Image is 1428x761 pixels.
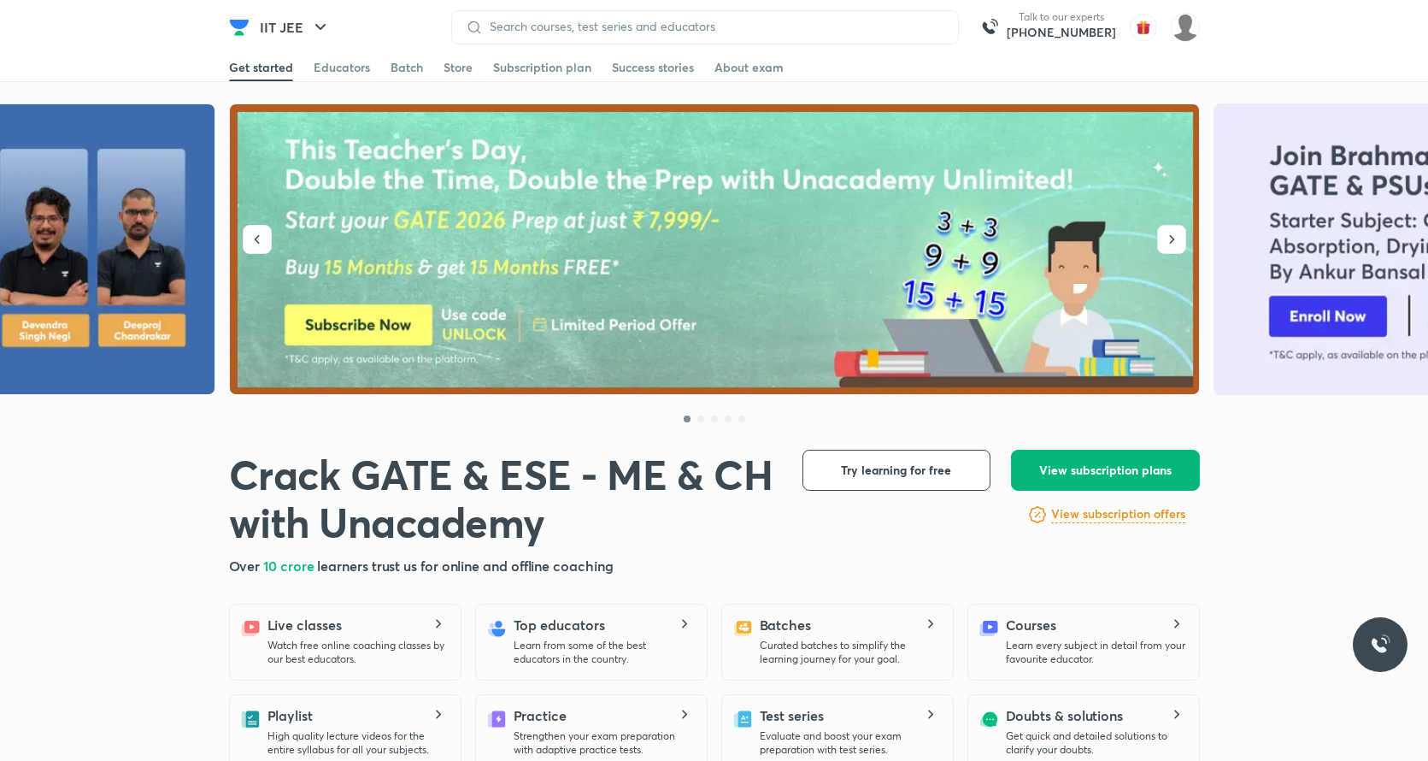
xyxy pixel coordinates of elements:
h6: View subscription offers [1051,505,1185,523]
button: IIT JEE [250,10,341,44]
a: Educators [314,54,370,81]
span: Try learning for free [841,462,951,479]
p: High quality lecture videos for the entire syllabus for all your subjects. [267,729,447,757]
div: Batch [391,59,423,76]
h5: Top educators [514,615,605,635]
p: Learn from some of the best educators in the country. [514,639,693,666]
button: Try learning for free [802,450,990,491]
p: Watch free online coaching classes by our best educators. [267,639,447,666]
img: call-us [973,10,1007,44]
img: avatar [1130,14,1157,41]
span: Over [229,557,264,575]
img: Abdul Ramzeen [1171,13,1200,42]
span: learners trust us for online and offline coaching [317,557,613,575]
h5: Doubts & solutions [1006,705,1124,726]
h5: Practice [514,705,567,726]
a: About exam [714,54,784,81]
a: Get started [229,54,293,81]
span: 10 crore [263,557,317,575]
p: Learn every subject in detail from your favourite educator. [1006,639,1185,666]
a: Store [444,54,473,81]
span: View subscription plans [1039,462,1172,479]
p: Talk to our experts [1007,10,1116,24]
a: Subscription plan [493,54,591,81]
a: View subscription offers [1051,504,1185,525]
div: About exam [714,59,784,76]
a: [PHONE_NUMBER] [1007,24,1116,41]
img: ttu [1370,634,1390,655]
div: Get started [229,59,293,76]
div: Educators [314,59,370,76]
h5: Playlist [267,705,313,726]
img: Company Logo [229,17,250,38]
h5: Live classes [267,615,342,635]
a: Success stories [612,54,694,81]
h5: Courses [1006,615,1056,635]
p: Evaluate and boost your exam preparation with test series. [760,729,939,757]
div: Success stories [612,59,694,76]
div: Store [444,59,473,76]
p: Strengthen your exam preparation with adaptive practice tests. [514,729,693,757]
h1: Crack GATE & ESE - ME & CH with Unacademy [229,450,775,546]
h5: Batches [760,615,811,635]
p: Curated batches to simplify the learning journey for your goal. [760,639,939,666]
p: Get quick and detailed solutions to clarify your doubts. [1006,729,1185,757]
button: View subscription plans [1011,450,1200,491]
input: Search courses, test series and educators [483,20,944,33]
h5: Test series [760,705,824,726]
div: Subscription plan [493,59,591,76]
a: Batch [391,54,423,81]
